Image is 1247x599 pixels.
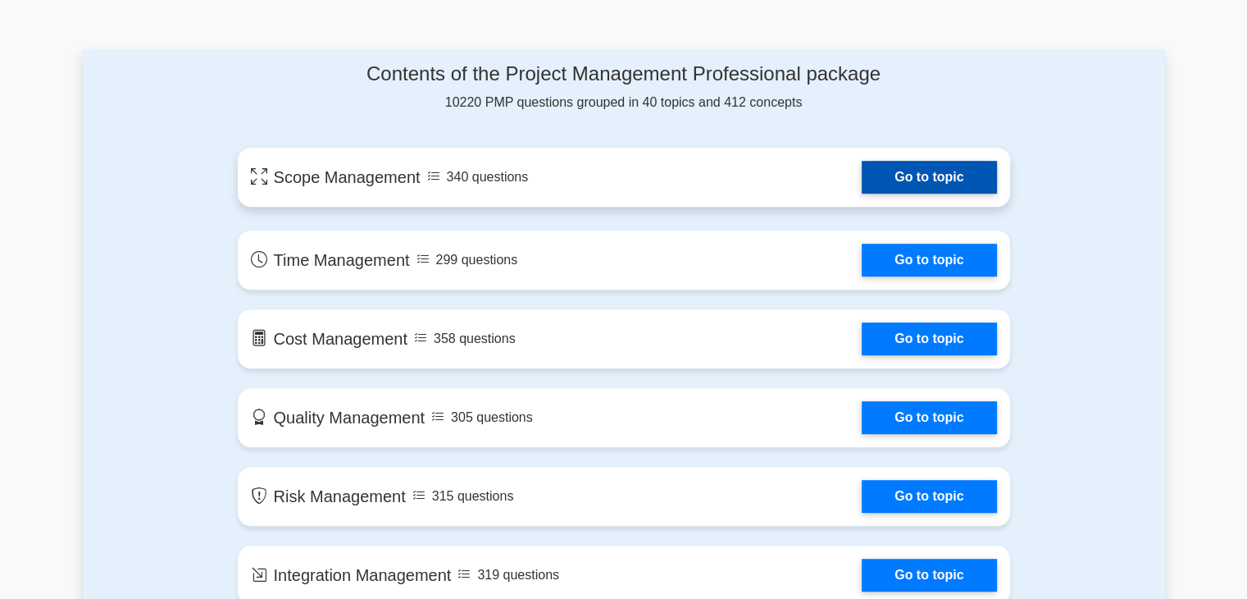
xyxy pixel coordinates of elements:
a: Go to topic [862,480,996,513]
div: 10220 PMP questions grouped in 40 topics and 412 concepts [238,62,1010,112]
a: Go to topic [862,401,996,434]
a: Go to topic [862,244,996,277]
a: Go to topic [862,322,996,355]
h4: Contents of the Project Management Professional package [238,62,1010,86]
a: Go to topic [862,559,996,592]
a: Go to topic [862,161,996,194]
